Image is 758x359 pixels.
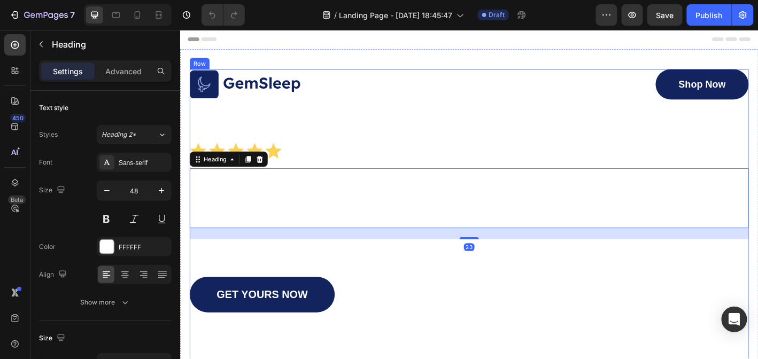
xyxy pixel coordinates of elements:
[39,103,68,113] div: Text style
[528,44,631,77] a: Shop Now
[39,268,69,282] div: Align
[11,274,172,314] a: GET YOURS NOW
[696,10,723,21] div: Publish
[687,4,732,26] button: Publish
[41,286,142,301] p: GET YOURS NOW
[52,38,167,51] p: Heading
[339,10,452,21] span: Landing Page - [DATE] 18:45:47
[39,331,67,346] div: Size
[4,4,80,26] button: 7
[120,128,238,141] p: 1500+ Happy Customers
[180,30,758,359] iframe: Design area
[489,10,505,20] span: Draft
[553,54,606,67] p: Shop Now
[11,154,346,220] h1: Discover Comfort & Support with Our Orthopedic Pillows
[722,307,747,332] div: Open Intercom Messenger
[105,66,142,77] p: Advanced
[202,4,245,26] div: Undo/Redo
[13,33,30,42] div: Row
[119,158,169,168] div: Sans-serif
[53,66,83,77] p: Settings
[12,304,630,327] p: Sleepy
[39,293,172,312] button: Show more
[24,139,53,149] div: Heading
[12,233,630,247] p: Say goodbye to [MEDICAL_DATA] and restless nights
[39,242,56,252] div: Color
[334,10,337,21] span: /
[81,297,130,308] div: Show more
[656,11,674,20] span: Save
[39,183,67,198] div: Size
[102,130,136,139] span: Heading 2*
[119,243,169,252] div: FFFFFF
[647,4,683,26] button: Save
[70,9,75,21] p: 7
[10,114,26,122] div: 450
[39,158,52,167] div: Font
[39,130,58,139] div: Styles
[315,237,327,245] div: 23
[97,125,172,144] button: Heading 2*
[8,196,26,204] div: Beta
